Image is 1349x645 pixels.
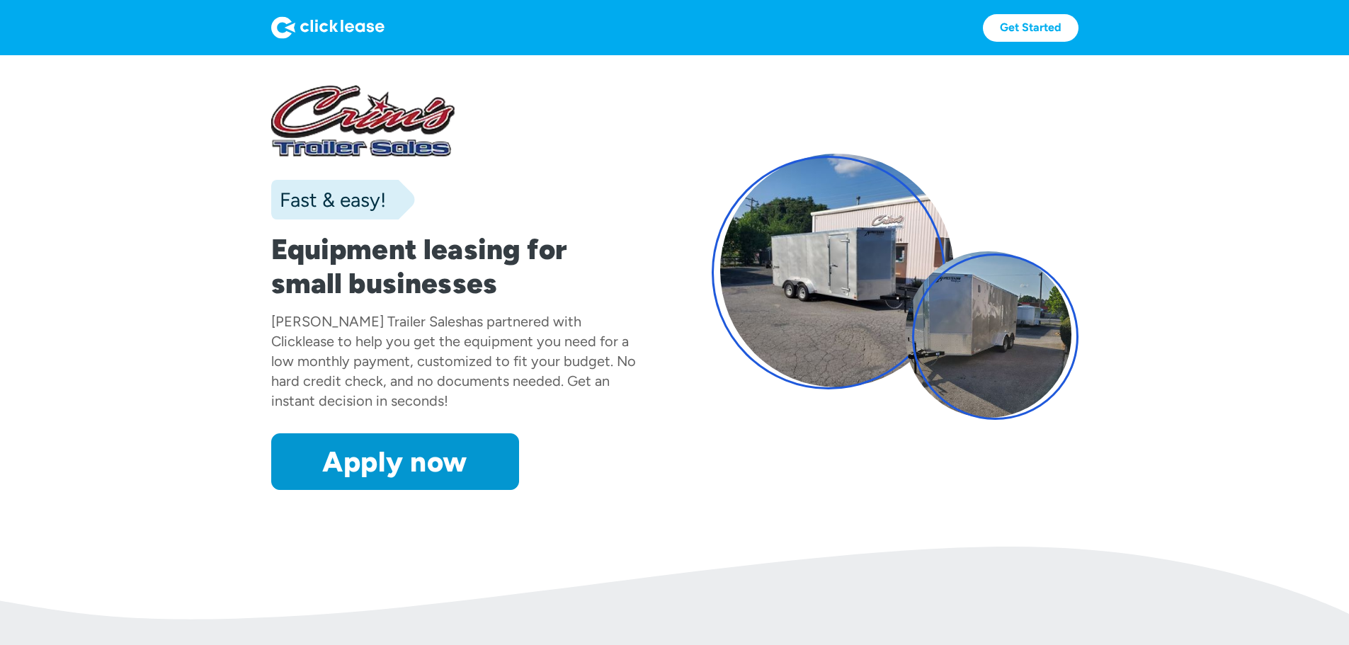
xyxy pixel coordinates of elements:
a: Get Started [983,14,1078,42]
div: has partnered with Clicklease to help you get the equipment you need for a low monthly payment, c... [271,313,636,409]
div: [PERSON_NAME] Trailer Sales [271,313,462,330]
a: Apply now [271,433,519,490]
h1: Equipment leasing for small businesses [271,232,638,300]
div: Fast & easy! [271,185,386,214]
img: Logo [271,16,385,39]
